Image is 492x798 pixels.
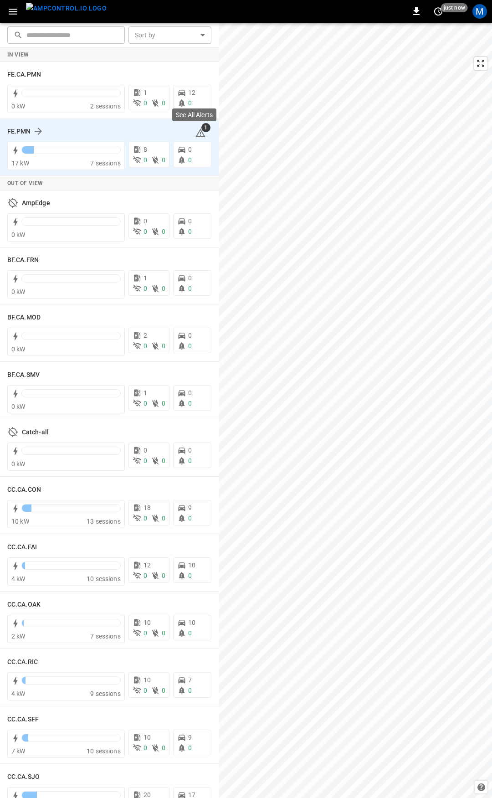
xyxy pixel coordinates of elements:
span: 0 [188,389,192,396]
span: 7 sessions [90,160,121,167]
span: 0 [162,744,165,752]
span: 0 [162,687,165,694]
span: 10 sessions [87,747,121,755]
span: 0 [143,447,147,454]
span: 0 [143,400,147,407]
span: 0 [188,332,192,339]
span: 0 [143,515,147,522]
span: 7 sessions [90,633,121,640]
span: 10 [143,619,151,626]
span: 0 [162,99,165,107]
span: 0 [188,447,192,454]
span: 0 [162,457,165,464]
span: 0 [188,515,192,522]
span: 17 kW [11,160,29,167]
span: 0 [188,228,192,235]
span: 10 [188,619,195,626]
button: set refresh interval [431,4,446,19]
span: 0 [143,156,147,164]
h6: CC.CA.RIC [7,657,38,667]
span: 0 [162,156,165,164]
span: 0 [188,457,192,464]
span: 0 [188,342,192,350]
span: 0 [188,285,192,292]
span: 7 [188,676,192,684]
span: 0 [188,687,192,694]
span: 12 [143,561,151,569]
span: 18 [143,504,151,511]
span: 0 [143,285,147,292]
span: 0 [162,515,165,522]
span: 0 [188,629,192,637]
h6: CC.CA.SJO [7,772,40,782]
canvas: Map [219,23,492,798]
span: 0 kW [11,288,26,295]
span: 2 kW [11,633,26,640]
span: 0 kW [11,460,26,468]
span: 0 kW [11,403,26,410]
h6: BF.CA.FRN [7,255,39,265]
span: 0 kW [11,345,26,353]
span: 0 [188,217,192,225]
span: 4 kW [11,690,26,697]
span: 12 [188,89,195,96]
h6: CC.CA.FAI [7,542,37,552]
span: 0 [143,744,147,752]
span: 0 [162,285,165,292]
span: 10 sessions [87,575,121,582]
span: 9 [188,504,192,511]
span: 0 [188,156,192,164]
span: 0 [162,342,165,350]
span: 1 [143,89,147,96]
span: 4 kW [11,575,26,582]
span: 13 sessions [87,518,121,525]
span: 0 [143,342,147,350]
span: 0 [188,146,192,153]
span: 0 [162,400,165,407]
strong: Out of View [7,180,43,186]
span: 10 [143,676,151,684]
span: just now [441,3,468,12]
strong: In View [7,51,29,58]
h6: AmpEdge [22,198,50,208]
span: 0 [143,217,147,225]
span: 0 [188,400,192,407]
span: 0 [188,744,192,752]
span: 9 [188,734,192,741]
span: 0 [188,99,192,107]
span: 2 [143,332,147,339]
h6: CC.CA.OAK [7,600,41,610]
h6: FE.CA.PMN [7,70,41,80]
img: ampcontrol.io logo [26,3,107,14]
span: 0 [162,228,165,235]
span: 0 kW [11,103,26,110]
span: 0 [162,572,165,579]
span: 2 sessions [90,103,121,110]
span: 0 kW [11,231,26,238]
span: 1 [143,389,147,396]
span: 0 [143,629,147,637]
span: 8 [143,146,147,153]
span: 0 [188,274,192,282]
span: 9 sessions [90,690,121,697]
span: 10 [188,561,195,569]
h6: BF.CA.MOD [7,313,41,323]
p: See All Alerts [176,110,213,119]
span: 0 [188,572,192,579]
span: 10 kW [11,518,29,525]
span: 0 [162,629,165,637]
h6: Catch-all [22,427,49,438]
div: profile-icon [472,4,487,19]
span: 0 [143,687,147,694]
span: 0 [143,228,147,235]
h6: CC.CA.CON [7,485,41,495]
span: 7 kW [11,747,26,755]
span: 1 [143,274,147,282]
h6: CC.CA.SFF [7,715,39,725]
span: 0 [143,457,147,464]
span: 0 [143,572,147,579]
span: 1 [201,123,210,132]
h6: FE.PMN [7,127,31,137]
span: 10 [143,734,151,741]
h6: BF.CA.SMV [7,370,40,380]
